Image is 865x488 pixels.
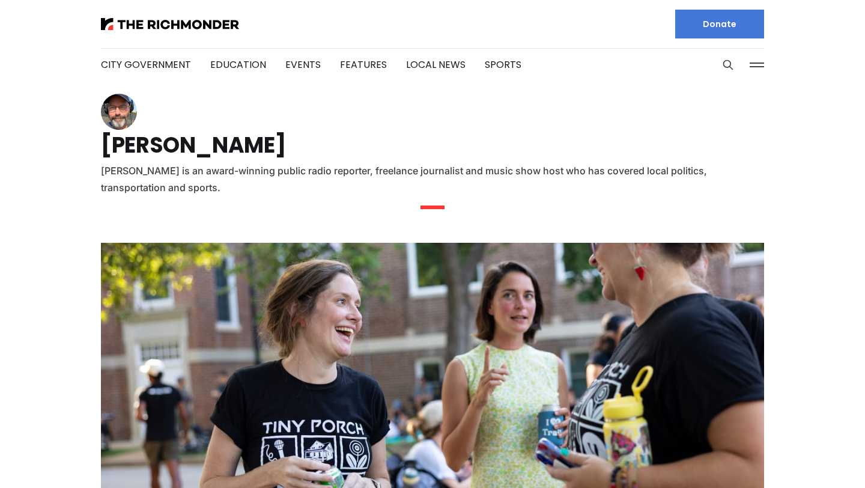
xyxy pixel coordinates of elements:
a: Education [210,58,266,72]
a: Events [285,58,321,72]
a: Features [340,58,387,72]
iframe: portal-trigger [763,429,865,488]
a: Sports [485,58,521,72]
button: Search this site [719,56,737,74]
img: The Richmonder [101,18,239,30]
div: [PERSON_NAME] is an award-winning public radio reporter, freelance journalist and music show host... [101,162,764,196]
a: Local News [406,58,466,72]
img: Ian Stewart [101,94,137,130]
a: City Government [101,58,191,72]
a: Donate [675,10,764,38]
h1: [PERSON_NAME] [101,136,764,155]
